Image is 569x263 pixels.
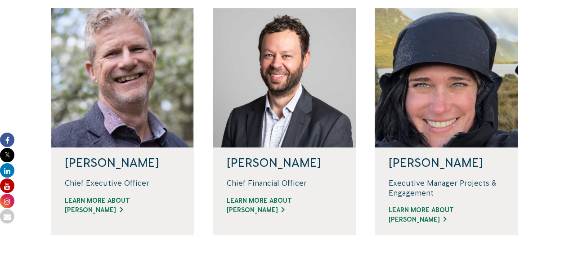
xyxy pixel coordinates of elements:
[388,156,504,169] h4: [PERSON_NAME]
[65,156,181,169] h4: [PERSON_NAME]
[65,178,181,188] p: Chief Executive Officer
[388,178,504,198] p: Executive Manager Projects & Engagement
[388,205,504,224] a: Learn more about [PERSON_NAME]
[65,196,181,215] a: Learn more about [PERSON_NAME]
[226,156,342,169] h4: [PERSON_NAME]
[226,178,342,188] p: Chief Financial Officer
[226,196,342,215] a: Learn more about [PERSON_NAME]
